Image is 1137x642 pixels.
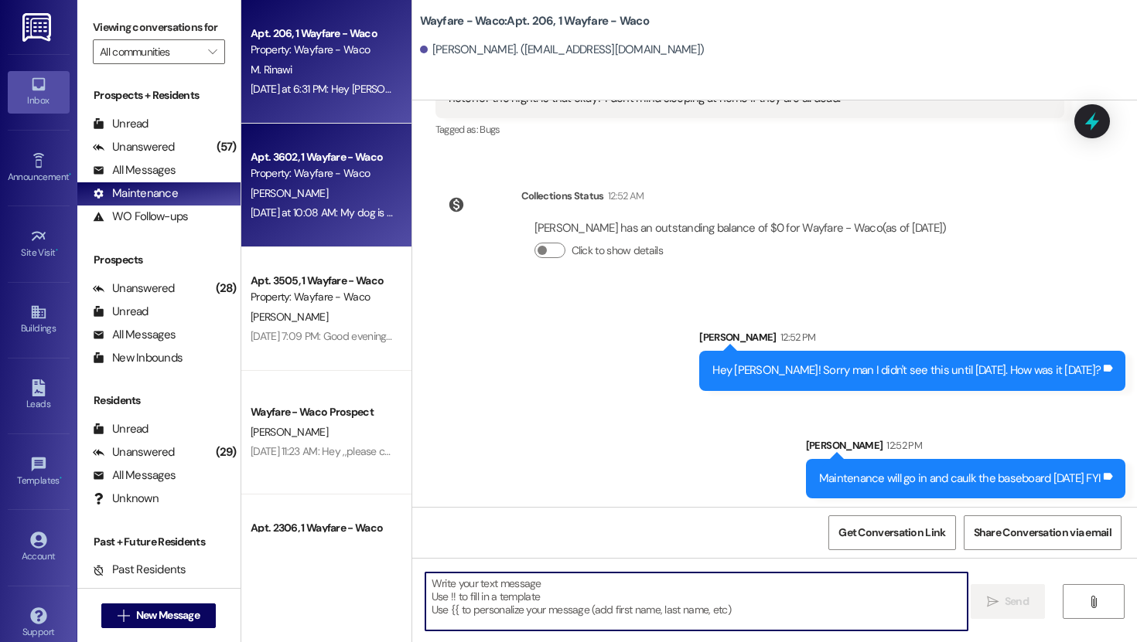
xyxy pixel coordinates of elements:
a: Templates • [8,451,70,493]
div: Apt. 2306, 1 Wayfare - Waco [251,520,394,536]
button: Get Conversation Link [828,515,955,550]
div: Maintenance will go in and caulk the baseboard [DATE] FYI [819,470,1101,487]
div: Hey [PERSON_NAME]! Sorry man I didn't see this until [DATE]. How was it [DATE]? [712,362,1101,379]
span: Get Conversation Link [838,525,945,541]
div: Unknown [93,491,159,507]
div: Tagged as: [435,118,1065,141]
input: All communities [100,39,200,64]
div: 12:52 PM [883,437,922,453]
div: [PERSON_NAME] has an outstanding balance of $0 for Wayfare - Waco (as of [DATE]) [534,220,947,236]
div: Wayfare - Waco Prospect [251,404,394,420]
div: All Messages [93,162,176,178]
a: Account [8,527,70,569]
button: New Message [101,603,216,628]
button: Send [971,584,1046,619]
span: • [69,169,71,180]
div: [PERSON_NAME]. ([EMAIL_ADDRESS][DOMAIN_NAME]) [420,42,705,58]
div: 12:52 AM [604,188,644,204]
div: Property: Wayfare - Waco [251,165,394,182]
a: Inbox [8,71,70,113]
span: • [56,245,58,256]
div: 12:52 PM [777,329,816,345]
div: All Messages [93,467,176,484]
label: Viewing conversations for [93,15,225,39]
div: New Inbounds [93,350,183,366]
label: Click to show details [572,243,663,259]
span: [PERSON_NAME] [251,310,328,324]
div: Property: Wayfare - Waco [251,42,394,58]
div: Apt. 3505, 1 Wayfare - Waco [251,273,394,289]
div: Past + Future Residents [77,534,241,550]
div: (29) [212,440,241,464]
a: Buildings [8,299,70,341]
i:  [208,46,217,58]
i:  [1087,596,1099,608]
span: • [60,473,62,484]
span: [PERSON_NAME] [251,186,328,200]
div: [DATE] at 10:08 AM: My dog is secure in my bedroom. I just want to know now when he will stop by ... [251,206,823,219]
div: Future Residents [93,585,197,601]
div: Past Residents [93,562,186,578]
div: Unread [93,421,149,437]
span: Send [1005,593,1029,610]
div: Unread [93,116,149,132]
div: Collections Status [521,188,604,204]
div: Maintenance [93,185,178,202]
div: WO Follow-ups [93,209,188,225]
div: [DATE] 7:09 PM: Good evening Chevi, Unfortunately we don't. It just depends on his other schedule... [251,329,804,343]
div: (57) [213,135,241,159]
div: Residents [77,392,241,409]
div: (28) [212,277,241,301]
span: Bugs [480,123,500,136]
div: Prospects + Residents [77,87,241,104]
a: Leads [8,375,70,416]
span: M. Rinawi [251,63,292,76]
div: Unanswered [93,444,175,460]
div: Apt. 3602, 1 Wayfare - Waco [251,149,394,165]
div: All Messages [93,327,176,343]
i:  [118,610,129,622]
div: Property: Wayfare - Waco [251,289,394,305]
div: [PERSON_NAME] [699,329,1125,351]
i:  [987,596,999,608]
div: Unread [93,304,149,320]
span: Share Conversation via email [974,525,1111,541]
div: Prospects [77,252,241,268]
b: Wayfare - Waco: Apt. 206, 1 Wayfare - Waco [420,13,649,29]
span: New Message [136,607,200,623]
div: Unanswered [93,280,175,297]
div: [DATE] 11:23 AM: Hey ,,please can you contact me, thank you [251,444,517,458]
span: [PERSON_NAME] [251,425,328,439]
img: ResiDesk Logo [22,13,54,42]
div: Unanswered [93,139,175,155]
div: [PERSON_NAME] [806,437,1125,459]
button: Share Conversation via email [964,515,1122,550]
div: Apt. 206, 1 Wayfare - Waco [251,25,394,42]
a: Site Visit • [8,223,70,265]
